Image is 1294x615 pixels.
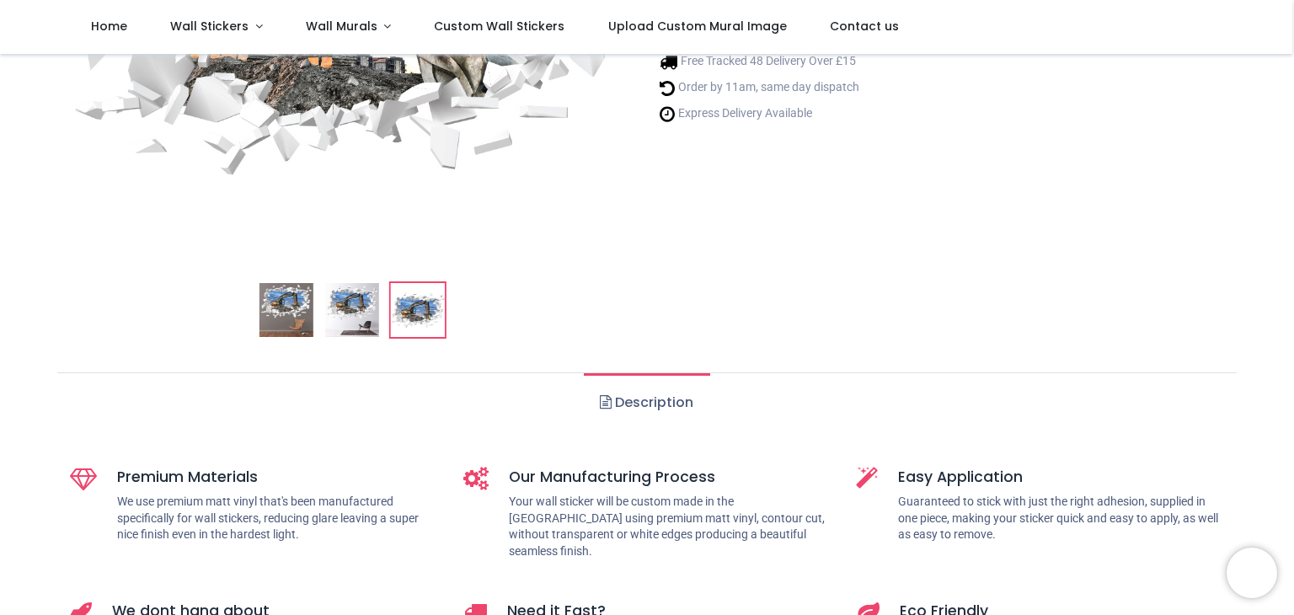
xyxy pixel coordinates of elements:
[898,494,1224,543] p: Guaranteed to stick with just the right adhesion, supplied in one piece, making your sticker quic...
[608,18,787,35] span: Upload Custom Mural Image
[391,283,445,337] img: WS-67180-03
[434,18,564,35] span: Custom Wall Stickers
[898,467,1224,488] h5: Easy Application
[660,53,901,71] li: Free Tracked 48 Delivery Over £15
[584,373,709,432] a: Description
[117,494,438,543] p: We use premium matt vinyl that's been manufactured specifically for wall stickers, reducing glare...
[830,18,899,35] span: Contact us
[1227,548,1277,598] iframe: Brevo live chat
[325,283,379,337] img: WS-67180-02
[660,79,901,97] li: Order by 11am, same day dispatch
[170,18,249,35] span: Wall Stickers
[91,18,127,35] span: Home
[509,467,831,488] h5: Our Manufacturing Process
[306,18,377,35] span: Wall Murals
[259,283,313,337] img: Construction Digger White Brick 3D Hole In The Wall Sticker
[117,467,438,488] h5: Premium Materials
[509,494,831,559] p: Your wall sticker will be custom made in the [GEOGRAPHIC_DATA] using premium matt vinyl, contour ...
[660,105,901,123] li: Express Delivery Available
